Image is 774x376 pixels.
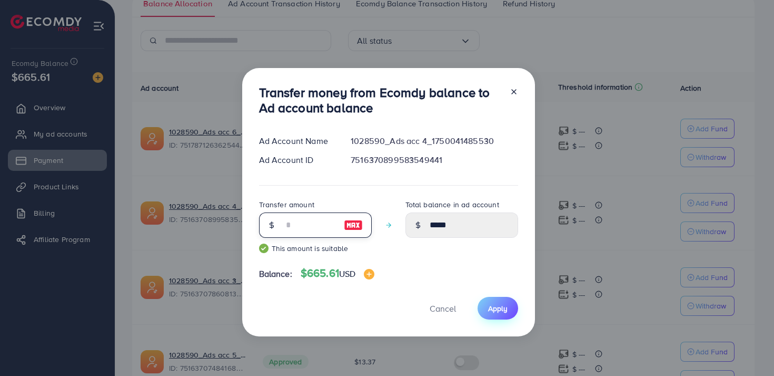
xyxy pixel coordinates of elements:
iframe: Chat [729,329,766,368]
div: 1028590_Ads acc 4_1750041485530 [342,135,526,147]
span: Cancel [430,303,456,314]
label: Transfer amount [259,199,314,210]
div: Ad Account Name [251,135,343,147]
span: Balance: [259,268,292,280]
span: Apply [488,303,508,314]
img: image [364,269,374,279]
img: image [344,219,363,232]
small: This amount is suitable [259,243,372,254]
span: USD [339,268,355,279]
h4: $665.61 [301,267,375,280]
button: Cancel [416,297,469,320]
button: Apply [478,297,518,320]
div: 7516370899583549441 [342,154,526,166]
h3: Transfer money from Ecomdy balance to Ad account balance [259,85,501,115]
label: Total balance in ad account [405,199,499,210]
img: guide [259,244,269,253]
div: Ad Account ID [251,154,343,166]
